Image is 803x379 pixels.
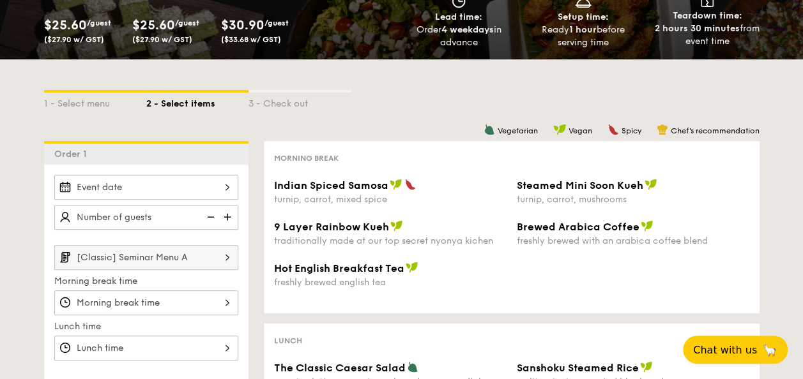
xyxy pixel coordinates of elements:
span: $25.60 [132,18,175,33]
img: icon-vegan.f8ff3823.svg [390,179,402,190]
button: Chat with us🦙 [683,336,788,364]
span: Lunch [274,336,302,345]
span: The Classic Caesar Salad [274,362,406,374]
span: 🦙 [762,343,777,357]
span: Steamed Mini Soon Kueh [517,179,643,191]
span: Lead time: [435,11,482,22]
span: Morning break [274,154,339,163]
input: Number of guests [54,205,238,230]
span: Spicy [622,126,641,135]
span: Hot English Breakfast Tea [274,262,404,274]
div: freshly brewed english tea [274,277,507,288]
label: Morning break time [54,275,238,288]
label: Lunch time [54,320,238,333]
img: icon-vegan.f8ff3823.svg [640,361,653,373]
div: 3 - Check out [249,93,351,110]
span: 9 Layer Rainbow Kueh [274,221,389,233]
div: freshly brewed with an arabica coffee blend [517,235,749,246]
span: ($27.90 w/ GST) [44,35,104,44]
span: /guest [264,19,289,27]
span: ($33.68 w/ GST) [221,35,281,44]
span: ($27.90 w/ GST) [132,35,192,44]
input: Event date [54,175,238,200]
span: Setup time: [558,11,609,22]
img: icon-vegetarian.fe4039eb.svg [484,124,495,135]
img: icon-vegan.f8ff3823.svg [553,124,566,135]
strong: 2 hours 30 minutes [655,23,740,34]
img: icon-spicy.37a8142b.svg [404,179,416,190]
input: Morning break time [54,290,238,315]
div: Order in advance [402,24,516,49]
img: icon-vegan.f8ff3823.svg [406,262,418,273]
img: icon-chef-hat.a58ddaea.svg [657,124,668,135]
div: Ready before serving time [526,24,640,49]
span: /guest [87,19,111,27]
div: from event time [650,22,765,48]
img: icon-spicy.37a8142b.svg [608,124,619,135]
div: turnip, carrot, mixed spice [274,194,507,205]
img: icon-vegetarian.fe4039eb.svg [407,361,418,373]
div: 2 - Select items [146,93,249,110]
span: Sanshoku Steamed Rice [517,362,639,374]
div: 1 - Select menu [44,93,146,110]
span: Chat with us [693,344,757,356]
img: icon-chevron-right.3c0dfbd6.svg [217,245,238,269]
strong: 4 weekdays [441,24,493,35]
strong: 1 hour [569,24,597,35]
span: /guest [175,19,199,27]
div: traditionally made at our top secret nyonya kichen [274,235,507,246]
span: $25.60 [44,18,87,33]
img: icon-vegan.f8ff3823.svg [390,220,403,232]
span: Vegan [569,126,592,135]
input: Lunch time [54,336,238,360]
span: Order 1 [54,149,92,160]
img: icon-vegan.f8ff3823.svg [641,220,654,232]
span: Indian Spiced Samosa [274,179,388,191]
span: Brewed Arabica Coffee [517,221,639,233]
span: Vegetarian [498,126,538,135]
img: icon-vegan.f8ff3823.svg [645,179,657,190]
span: Chef's recommendation [671,126,760,135]
img: icon-add.58712e84.svg [219,205,238,229]
span: $30.90 [221,18,264,33]
span: Teardown time: [673,10,742,21]
div: turnip, carrot, mushrooms [517,194,749,205]
img: icon-reduce.1d2dbef1.svg [200,205,219,229]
